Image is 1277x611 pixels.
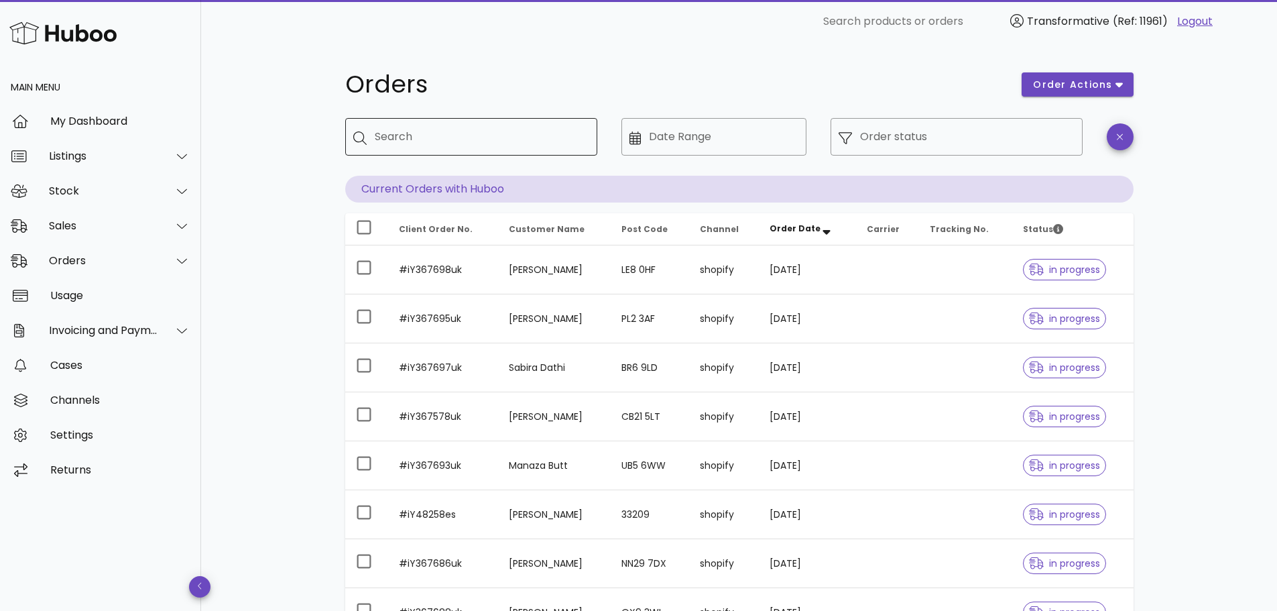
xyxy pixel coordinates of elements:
[689,245,759,294] td: shopify
[689,213,759,245] th: Channel
[498,343,611,392] td: Sabira Dathi
[388,539,498,588] td: #iY367686uk
[689,392,759,441] td: shopify
[611,213,689,245] th: Post Code
[689,539,759,588] td: shopify
[388,490,498,539] td: #iY48258es
[611,245,689,294] td: LE8 0HF
[498,441,611,490] td: Manaza Butt
[759,392,857,441] td: [DATE]
[611,343,689,392] td: BR6 9LD
[50,359,190,372] div: Cases
[611,539,689,588] td: NN29 7DX
[867,223,900,235] span: Carrier
[498,213,611,245] th: Customer Name
[9,19,117,48] img: Huboo Logo
[498,245,611,294] td: [PERSON_NAME]
[1029,510,1100,519] span: in progress
[759,213,857,245] th: Order Date: Sorted descending. Activate to remove sorting.
[1029,265,1100,274] span: in progress
[611,441,689,490] td: UB5 6WW
[1022,72,1133,97] button: order actions
[1012,213,1133,245] th: Status
[759,343,857,392] td: [DATE]
[621,223,668,235] span: Post Code
[919,213,1012,245] th: Tracking No.
[1032,78,1113,92] span: order actions
[759,245,857,294] td: [DATE]
[856,213,919,245] th: Carrier
[388,213,498,245] th: Client Order No.
[388,441,498,490] td: #iY367693uk
[759,441,857,490] td: [DATE]
[388,392,498,441] td: #iY367578uk
[611,294,689,343] td: PL2 3AF
[689,294,759,343] td: shopify
[611,490,689,539] td: 33209
[498,539,611,588] td: [PERSON_NAME]
[770,223,820,234] span: Order Date
[1027,13,1109,29] span: Transformative
[1029,363,1100,372] span: in progress
[611,392,689,441] td: CB21 5LT
[49,184,158,197] div: Stock
[930,223,989,235] span: Tracking No.
[388,245,498,294] td: #iY367698uk
[689,343,759,392] td: shopify
[1029,314,1100,323] span: in progress
[388,343,498,392] td: #iY367697uk
[49,254,158,267] div: Orders
[498,490,611,539] td: [PERSON_NAME]
[1029,461,1100,470] span: in progress
[759,490,857,539] td: [DATE]
[388,294,498,343] td: #iY367695uk
[759,539,857,588] td: [DATE]
[49,219,158,232] div: Sales
[1029,559,1100,568] span: in progress
[49,150,158,162] div: Listings
[700,223,739,235] span: Channel
[50,115,190,127] div: My Dashboard
[689,490,759,539] td: shopify
[509,223,585,235] span: Customer Name
[399,223,473,235] span: Client Order No.
[50,463,190,476] div: Returns
[498,294,611,343] td: [PERSON_NAME]
[49,324,158,337] div: Invoicing and Payments
[498,392,611,441] td: [PERSON_NAME]
[1029,412,1100,421] span: in progress
[1177,13,1213,30] a: Logout
[759,294,857,343] td: [DATE]
[50,394,190,406] div: Channels
[1023,223,1063,235] span: Status
[50,289,190,302] div: Usage
[50,429,190,441] div: Settings
[345,176,1134,203] p: Current Orders with Huboo
[1113,13,1168,29] span: (Ref: 11961)
[689,441,759,490] td: shopify
[345,72,1006,97] h1: Orders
